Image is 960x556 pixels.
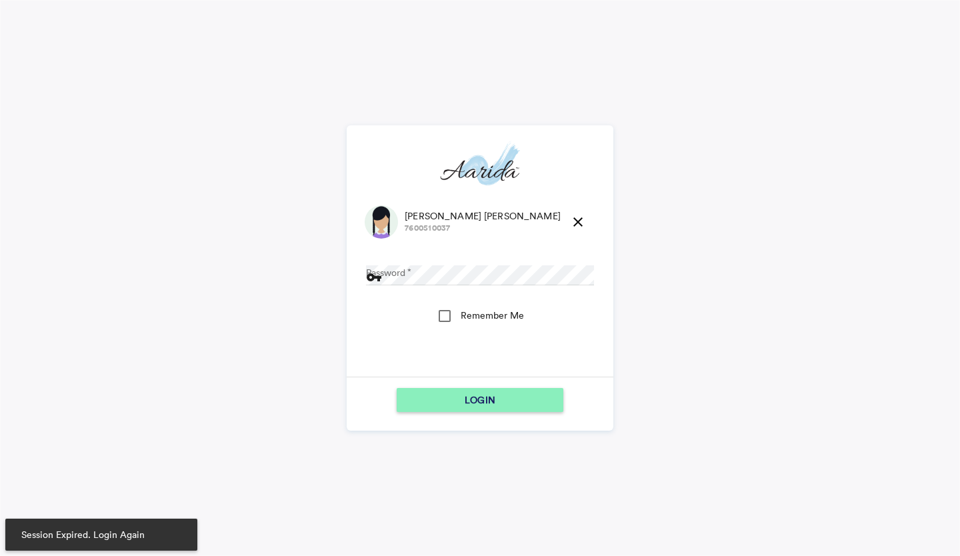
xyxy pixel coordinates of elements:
md-icon: vpn_key [366,269,382,285]
md-checkbox: Remember Me [437,302,524,334]
img: default.png [365,205,398,239]
img: aarida-optimized.png [440,141,519,191]
div: Remember Me [461,309,524,322]
span: LOGIN [465,388,495,412]
span: [PERSON_NAME] [PERSON_NAME] [405,209,561,223]
button: LOGIN [397,388,563,412]
button: close [565,209,591,235]
md-icon: close [570,214,586,230]
span: 7600510037 [405,223,561,234]
span: Session Expired. Login Again [16,528,187,541]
